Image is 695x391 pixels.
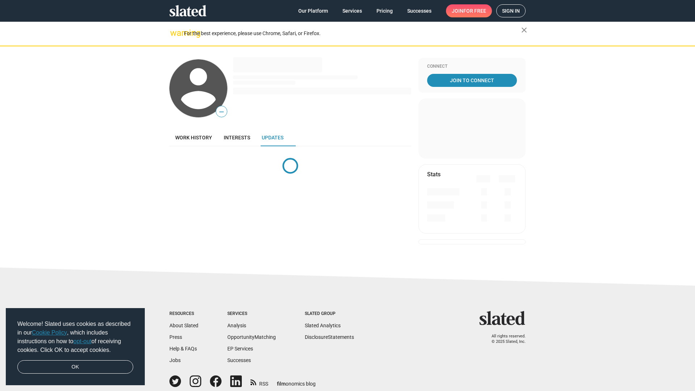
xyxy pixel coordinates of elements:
a: dismiss cookie message [17,360,133,374]
span: Updates [262,135,283,140]
div: Resources [169,311,198,317]
a: Services [337,4,368,17]
a: Help & FAQs [169,346,197,352]
a: OpportunityMatching [227,334,276,340]
div: cookieconsent [6,308,145,386]
span: Successes [407,4,431,17]
a: Cookie Policy [32,329,67,336]
span: Interests [224,135,250,140]
a: Analysis [227,323,246,328]
span: Join [452,4,486,17]
a: Our Platform [292,4,334,17]
a: opt-out [73,338,92,344]
a: DisclosureStatements [305,334,354,340]
a: EP Services [227,346,253,352]
a: Sign in [496,4,526,17]
a: Updates [256,129,289,146]
a: Join To Connect [427,74,517,87]
a: Pricing [371,4,399,17]
div: Connect [427,64,517,70]
span: Pricing [376,4,393,17]
mat-icon: close [520,26,528,34]
span: Our Platform [298,4,328,17]
a: Jobs [169,357,181,363]
span: Sign in [502,5,520,17]
a: Slated Analytics [305,323,341,328]
a: filmonomics blog [277,375,316,387]
mat-card-title: Stats [427,171,441,178]
span: Welcome! Slated uses cookies as described in our , which includes instructions on how to of recei... [17,320,133,354]
span: Services [342,4,362,17]
div: Slated Group [305,311,354,317]
a: Work history [169,129,218,146]
mat-icon: warning [170,29,179,37]
a: Interests [218,129,256,146]
a: Press [169,334,182,340]
div: For the best experience, please use Chrome, Safari, or Firefox. [184,29,521,38]
div: Services [227,311,276,317]
span: — [216,107,227,117]
a: RSS [250,376,268,387]
a: About Slated [169,323,198,328]
span: for free [463,4,486,17]
a: Successes [227,357,251,363]
a: Joinfor free [446,4,492,17]
span: film [277,381,286,387]
a: Successes [401,4,437,17]
span: Work history [175,135,212,140]
p: All rights reserved. © 2025 Slated, Inc. [484,334,526,344]
span: Join To Connect [429,74,515,87]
